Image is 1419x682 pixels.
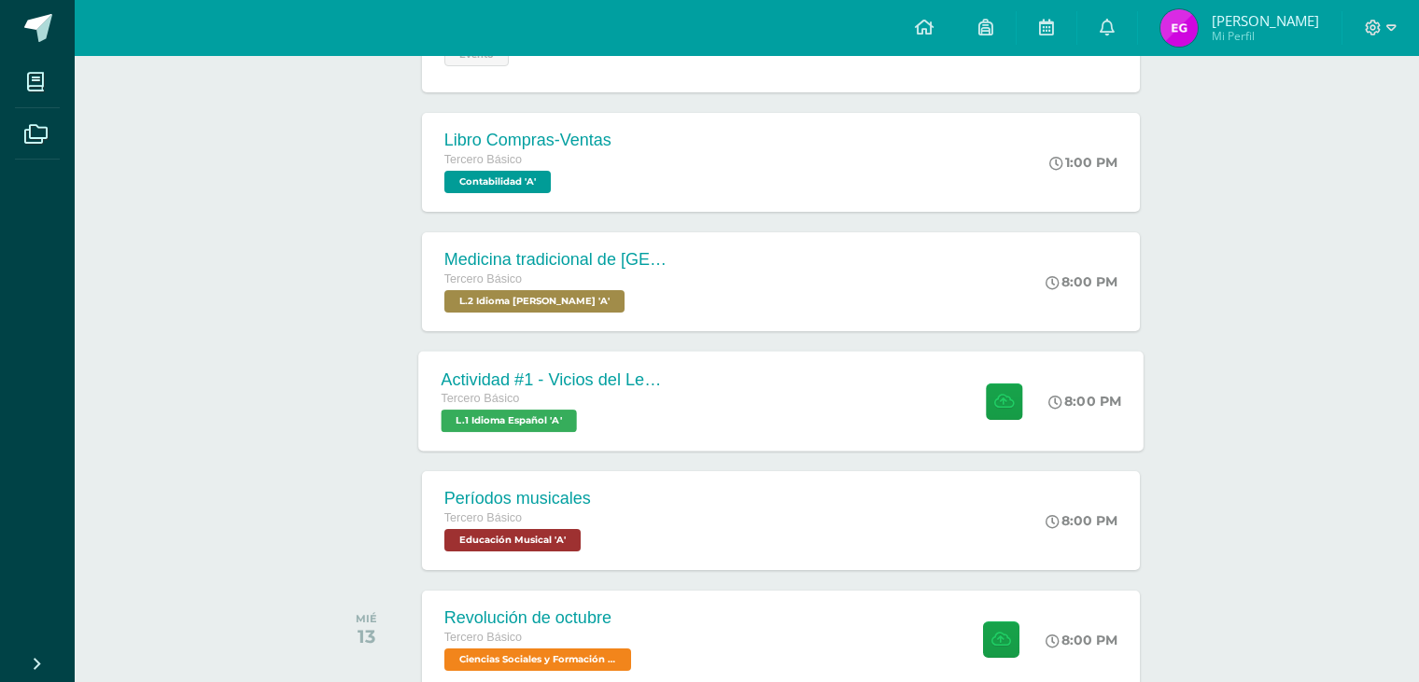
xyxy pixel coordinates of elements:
span: L.1 Idioma Español 'A' [441,410,576,432]
span: Tercero Básico [444,631,522,644]
span: Mi Perfil [1212,28,1319,44]
img: 2d54605219d7731707bf965560a8b746.png [1160,9,1198,47]
div: MIÉ [356,612,377,625]
div: Medicina tradicional de [GEOGRAPHIC_DATA] [444,250,668,270]
div: Períodos musicales [444,489,591,508]
div: 8:00 PM [1046,632,1117,648]
span: Tercero Básico [441,392,519,405]
div: 13 [356,625,377,647]
span: [PERSON_NAME] [1212,11,1319,30]
span: L.2 Idioma Maya Kaqchikel 'A' [444,290,625,313]
div: 8:00 PM [1046,273,1117,290]
div: 1:00 PM [1049,154,1117,171]
span: Contabilidad 'A' [444,171,551,193]
span: Tercero Básico [444,511,522,524]
div: Actividad #1 - Vicios del LenguaJe [441,369,667,389]
div: 8:00 PM [1046,512,1117,529]
span: Educación Musical 'A' [444,529,581,551]
span: Ciencias Sociales y Formación Ciudadana 'A' [444,648,631,671]
div: Libro Compras-Ventas [444,131,611,150]
div: Revolución de octubre [444,608,636,628]
span: Tercero Básico [444,153,522,166]
span: Tercero Básico [444,272,522,285]
div: 8:00 PM [1048,393,1121,410]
